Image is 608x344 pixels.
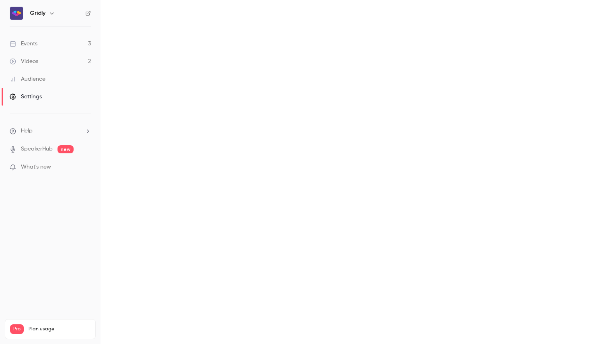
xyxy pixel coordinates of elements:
div: v 4.0.25 [23,13,39,19]
img: Gridly [10,7,23,20]
li: help-dropdown-opener [10,127,91,135]
div: Keywords by Traffic [89,47,136,53]
div: Settings [10,93,42,101]
div: Domain Overview [31,47,72,53]
div: Domain: [DOMAIN_NAME] [21,21,88,27]
span: Help [21,127,33,135]
img: tab_keywords_by_traffic_grey.svg [80,47,86,53]
img: tab_domain_overview_orange.svg [22,47,28,53]
img: logo_orange.svg [13,13,19,19]
a: SpeakerHub [21,145,53,153]
h6: Gridly [30,9,45,17]
span: new [58,145,74,153]
div: Events [10,40,37,48]
span: What's new [21,163,51,171]
span: Plan usage [29,326,90,332]
span: Pro [10,324,24,334]
div: Audience [10,75,45,83]
img: website_grey.svg [13,21,19,27]
div: Videos [10,57,38,65]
